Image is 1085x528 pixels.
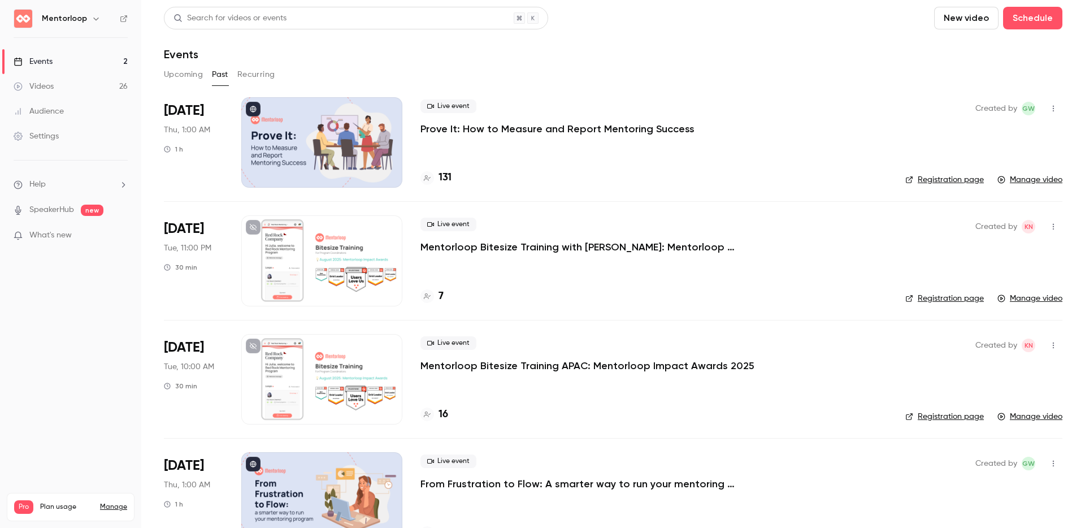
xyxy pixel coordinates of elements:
[905,293,984,304] a: Registration page
[29,179,46,191] span: Help
[173,12,287,24] div: Search for videos or events
[164,97,223,188] div: Aug 21 Thu, 1:00 AM (Australia/Melbourne)
[237,66,275,84] button: Recurring
[420,477,759,491] a: From Frustration to Flow: A smarter way to run your mentoring program
[164,479,210,491] span: Thu, 1:00 AM
[420,289,444,304] a: 7
[420,122,695,136] a: Prove It: How to Measure and Report Mentoring Success
[934,7,999,29] button: New video
[975,220,1017,233] span: Created by
[164,145,183,154] div: 1 h
[14,10,32,28] img: Mentorloop
[164,66,203,84] button: Upcoming
[905,411,984,422] a: Registration page
[439,289,444,304] h4: 7
[14,56,53,67] div: Events
[1003,7,1062,29] button: Schedule
[14,500,33,514] span: Pro
[42,13,87,24] h6: Mentorloop
[14,131,59,142] div: Settings
[420,407,448,422] a: 16
[420,455,476,468] span: Live event
[420,240,759,254] a: Mentorloop Bitesize Training with [PERSON_NAME]: Mentorloop Impact Awards
[997,174,1062,185] a: Manage video
[212,66,228,84] button: Past
[997,411,1062,422] a: Manage video
[14,81,54,92] div: Videos
[1025,339,1033,352] span: KN
[975,339,1017,352] span: Created by
[1022,339,1035,352] span: Kristin Nankervis
[164,215,223,306] div: Aug 19 Tue, 2:00 PM (Europe/London)
[1022,457,1035,470] span: Grace Winstanley
[164,334,223,425] div: Aug 19 Tue, 10:00 AM (Australia/Melbourne)
[439,170,452,185] h4: 131
[439,407,448,422] h4: 16
[1025,220,1033,233] span: KN
[164,243,211,254] span: Tue, 11:00 PM
[164,339,204,357] span: [DATE]
[905,174,984,185] a: Registration page
[29,204,74,216] a: SpeakerHub
[164,47,198,61] h1: Events
[1022,457,1035,470] span: GW
[164,102,204,120] span: [DATE]
[975,102,1017,115] span: Created by
[29,230,72,241] span: What's new
[1022,220,1035,233] span: Kristin Nankervis
[81,205,103,216] span: new
[164,361,214,373] span: Tue, 10:00 AM
[164,220,204,238] span: [DATE]
[164,457,204,475] span: [DATE]
[164,500,183,509] div: 1 h
[100,503,127,512] a: Manage
[997,293,1062,304] a: Manage video
[164,382,197,391] div: 30 min
[420,99,476,113] span: Live event
[420,359,754,373] a: Mentorloop Bitesize Training APAC: Mentorloop Impact Awards 2025
[420,218,476,231] span: Live event
[1022,102,1035,115] span: GW
[164,263,197,272] div: 30 min
[1022,102,1035,115] span: Grace Winstanley
[164,124,210,136] span: Thu, 1:00 AM
[420,336,476,350] span: Live event
[40,503,93,512] span: Plan usage
[14,179,128,191] li: help-dropdown-opener
[14,106,64,117] div: Audience
[975,457,1017,470] span: Created by
[420,170,452,185] a: 131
